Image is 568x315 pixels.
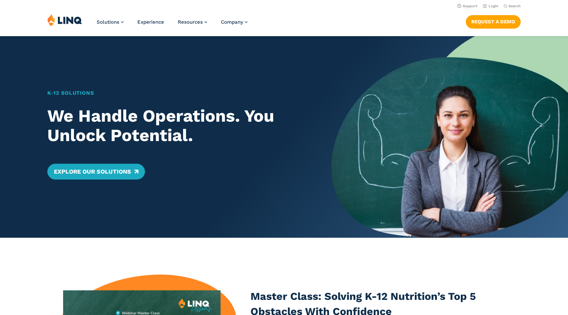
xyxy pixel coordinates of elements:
span: Company [221,19,243,25]
span: Solutions [97,19,119,25]
img: LINQ | K‑12 Software [47,14,82,26]
a: Explore Our Solutions [47,164,145,180]
button: Open Search Bar [504,4,521,9]
a: Support [457,4,478,8]
span: Resources [178,19,203,25]
a: Resources [178,19,207,25]
img: Home Banner [331,36,568,238]
nav: Primary Navigation [97,14,248,36]
a: Company [221,19,248,25]
span: Search [509,4,521,8]
nav: Button Navigation [466,14,521,28]
h2: We Handle Operations. You Unlock Potential. [47,106,308,146]
h1: K‑12 Solutions [47,89,308,97]
a: Login [483,4,498,8]
a: Experience [137,19,164,25]
a: Request a Demo [466,15,521,28]
a: Solutions [97,19,124,25]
